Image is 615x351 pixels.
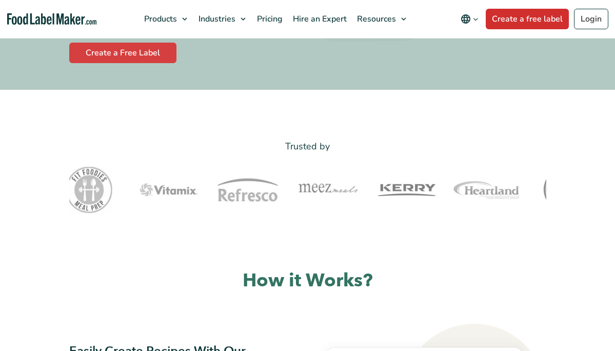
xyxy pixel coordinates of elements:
a: Create a Free Label [69,43,176,63]
span: Pricing [254,13,284,25]
a: Create a free label [486,9,569,29]
h2: How it Works? [69,269,546,293]
p: Trusted by [69,139,546,154]
button: Change language [453,9,486,29]
span: Resources [354,13,397,25]
span: Products [141,13,178,25]
a: Food Label Maker homepage [7,13,97,25]
span: Hire an Expert [290,13,348,25]
a: Login [574,9,608,29]
span: Industries [195,13,236,25]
